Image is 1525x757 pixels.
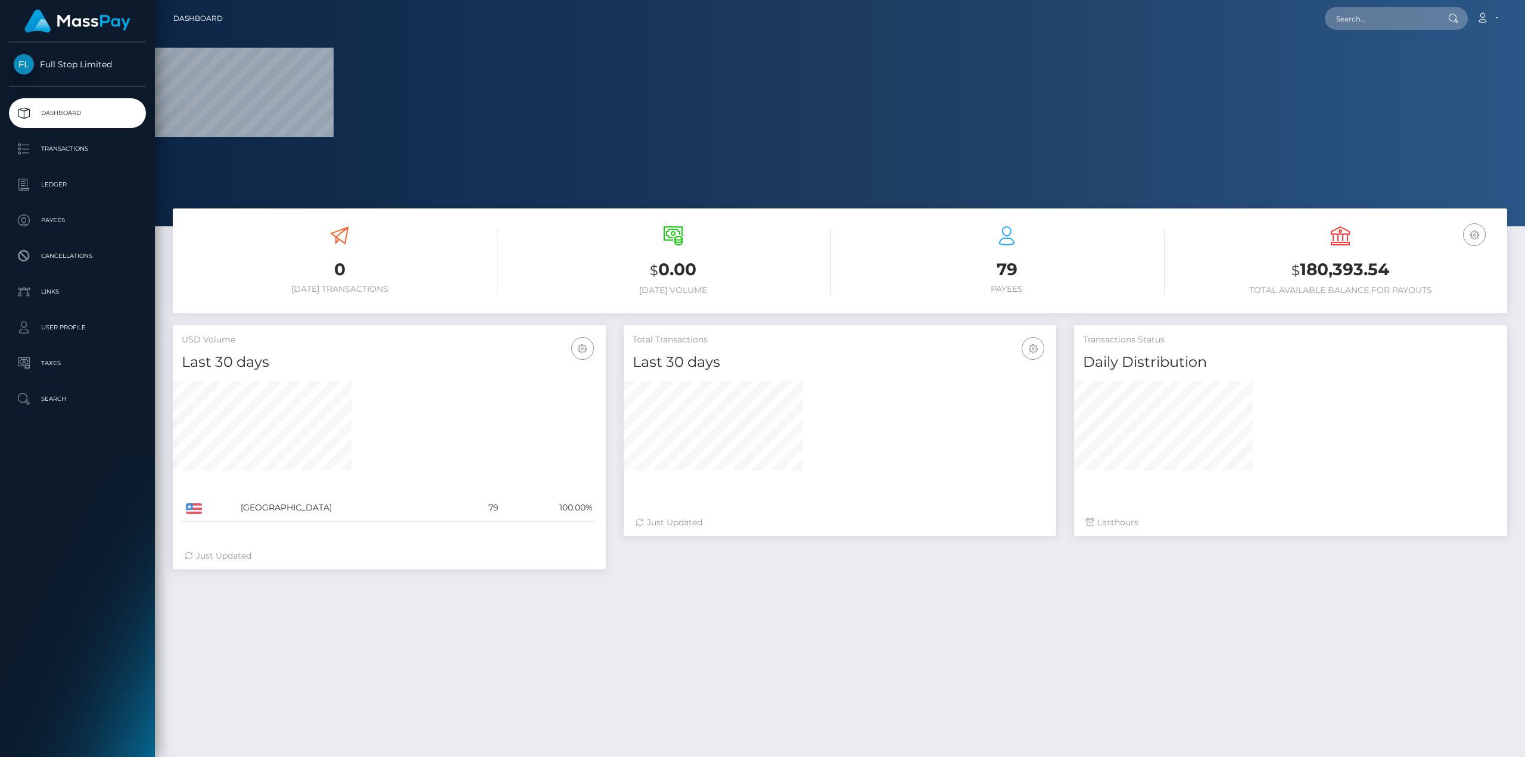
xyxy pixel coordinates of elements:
[9,134,146,164] a: Transactions
[9,59,146,70] span: Full Stop Limited
[636,516,1045,529] div: Just Updated
[515,285,831,295] h6: [DATE] Volume
[24,10,130,33] img: MassPay Logo
[182,352,597,373] h4: Last 30 days
[9,384,146,414] a: Search
[14,176,141,194] p: Ledger
[633,334,1048,346] h5: Total Transactions
[185,550,594,562] div: Just Updated
[1086,516,1495,529] div: Last hours
[1291,262,1300,279] small: $
[14,354,141,372] p: Taxes
[186,503,202,514] img: US.png
[1083,352,1498,373] h4: Daily Distribution
[14,319,141,337] p: User Profile
[9,170,146,200] a: Ledger
[9,277,146,307] a: Links
[182,284,497,294] h6: [DATE] Transactions
[1325,7,1437,30] input: Search...
[849,284,1165,294] h6: Payees
[14,140,141,158] p: Transactions
[1182,285,1498,295] h6: Total Available Balance for Payouts
[9,98,146,128] a: Dashboard
[503,494,597,522] td: 100.00%
[515,258,831,282] h3: 0.00
[1182,258,1498,282] h3: 180,393.54
[461,494,503,522] td: 79
[9,205,146,235] a: Payees
[9,348,146,378] a: Taxes
[173,6,223,31] a: Dashboard
[14,104,141,122] p: Dashboard
[14,390,141,408] p: Search
[14,211,141,229] p: Payees
[14,283,141,301] p: Links
[633,352,1048,373] h4: Last 30 days
[849,258,1165,281] h3: 79
[182,334,597,346] h5: USD Volume
[14,247,141,265] p: Cancellations
[650,262,658,279] small: $
[9,313,146,342] a: User Profile
[1083,334,1498,346] h5: Transactions Status
[9,241,146,271] a: Cancellations
[236,494,461,522] td: [GEOGRAPHIC_DATA]
[14,54,34,74] img: Full Stop Limited
[182,258,497,281] h3: 0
